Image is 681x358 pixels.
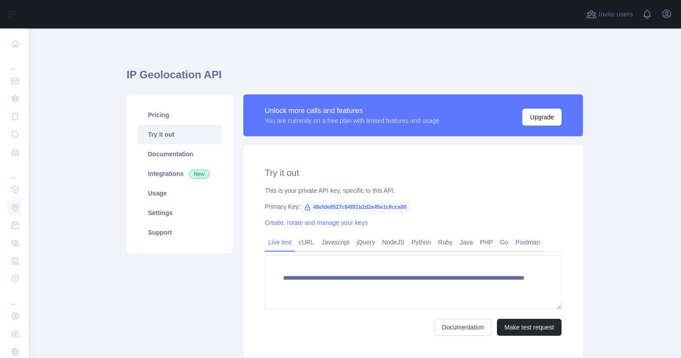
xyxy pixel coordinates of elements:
[265,116,439,125] div: You are currently on a free plan with limited features and usage
[318,235,353,249] a: Javascript
[137,223,222,242] a: Support
[7,289,21,306] div: ...
[295,235,318,249] a: cURL
[497,319,562,336] button: Make test request
[300,200,410,214] span: 48efde8527c94f81b2d2e45e1c8cca80
[137,203,222,223] a: Settings
[137,144,222,164] a: Documentation
[353,235,378,249] a: jQuery
[456,235,477,249] a: Java
[7,162,21,180] div: ...
[599,9,633,20] span: Invite users
[265,106,439,116] div: Unlock more calls and features
[522,109,562,126] button: Upgrade
[435,319,492,336] a: Documentation
[408,235,435,249] a: Python
[265,186,562,195] div: This is your private API key, specific to this API.
[137,105,222,125] a: Pricing
[127,68,583,89] h1: IP Geolocation API
[265,167,562,179] h2: Try it out
[378,235,408,249] a: NodeJS
[496,235,512,249] a: Go
[189,170,209,179] span: New
[137,183,222,203] a: Usage
[137,164,222,183] a: Integrations New
[435,235,456,249] a: Ruby
[476,235,496,249] a: PHP
[137,125,222,144] a: Try it out
[265,219,368,226] a: Create, rotate and manage your keys
[512,235,544,249] a: Postman
[7,53,21,71] div: ...
[265,235,295,249] a: Live test
[584,7,635,21] button: Invite users
[265,202,562,211] div: Primary Key:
